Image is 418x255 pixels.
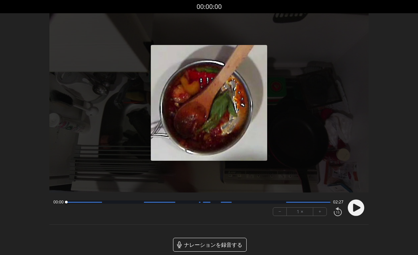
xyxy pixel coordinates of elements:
[313,208,327,216] button: +
[197,2,222,11] font: 00:00:00
[278,208,281,215] font: −
[53,199,64,205] span: 00:00
[173,238,247,252] a: ナレーションを録音する
[151,45,267,161] img: ポスター画像
[333,199,343,205] span: 02:27
[273,208,287,216] button: −
[319,208,321,215] font: +
[184,241,242,248] font: ナレーションを録音する
[297,208,303,215] font: 1 ×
